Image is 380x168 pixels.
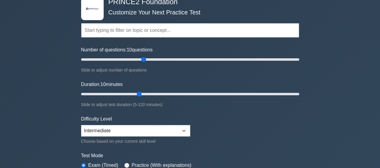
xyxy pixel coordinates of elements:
div: Slide to adjust test duration (5-120 minutes) [81,101,299,108]
div: Choose based on your current skill level [81,138,190,145]
label: Test Mode [81,152,299,159]
label: Number of questions: questions [81,46,153,53]
span: 10 [100,82,106,87]
label: Duration: minutes [81,81,123,88]
div: Slide to adjust number of questions [81,66,299,74]
span: 10 [127,47,132,52]
label: Difficulty Level [81,115,112,123]
input: Start typing to filter on topic or concept... [81,23,299,38]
